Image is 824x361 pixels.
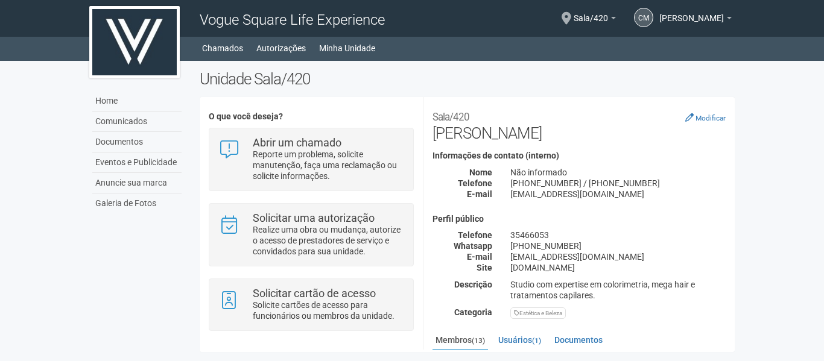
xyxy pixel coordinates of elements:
[253,136,341,149] strong: Abrir um chamado
[574,2,608,23] span: Sala/420
[319,40,375,57] a: Minha Unidade
[92,132,182,152] a: Documentos
[253,224,404,257] p: Realize uma obra ou mudança, autorize o acesso de prestadores de serviço e convidados para sua un...
[659,2,724,23] span: Cirlene Miranda
[477,263,492,272] strong: Site
[253,287,376,300] strong: Solicitar cartão de acesso
[532,336,541,345] small: (1)
[200,11,385,28] span: Vogue Square Life Experience
[433,215,726,224] h4: Perfil público
[495,331,544,349] a: Usuários(1)
[467,189,492,199] strong: E-mail
[501,251,735,262] div: [EMAIL_ADDRESS][DOMAIN_NAME]
[458,230,492,240] strong: Telefone
[253,300,404,321] p: Solicite cartões de acesso para funcionários ou membros da unidade.
[469,168,492,177] strong: Nome
[501,262,735,273] div: [DOMAIN_NAME]
[433,106,726,142] h2: [PERSON_NAME]
[501,230,735,240] div: 35466053
[659,15,732,25] a: [PERSON_NAME]
[92,152,182,173] a: Eventos e Publicidade
[510,307,566,319] div: Estética e Beleza
[501,189,735,199] div: [EMAIL_ADDRESS][DOMAIN_NAME]
[551,331,606,349] a: Documentos
[634,8,653,27] a: CM
[92,91,182,111] a: Home
[433,151,726,160] h4: Informações de contato (interno)
[501,240,735,251] div: [PHONE_NUMBER]
[467,252,492,262] strong: E-mail
[218,213,404,257] a: Solicitar uma autorização Realize uma obra ou mudança, autorize o acesso de prestadores de serviç...
[92,173,182,193] a: Anuncie sua marca
[202,40,243,57] a: Chamados
[501,279,735,301] div: Studio com expertise em colorimetria, mega hair e tratamentos capilares.
[454,307,492,317] strong: Categoria
[253,212,375,224] strong: Solicitar uma autorização
[501,167,735,178] div: Não informado
[218,137,404,181] a: Abrir um chamado Reporte um problema, solicite manutenção, faça uma reclamação ou solicite inform...
[574,15,616,25] a: Sala/420
[92,111,182,132] a: Comunicados
[433,331,488,351] a: Membros(13)
[454,241,492,251] strong: Whatsapp
[200,70,735,88] h2: Unidade Sala/420
[218,288,404,321] a: Solicitar cartão de acesso Solicite cartões de acesso para funcionários ou membros da unidade.
[256,40,306,57] a: Autorizações
[696,114,726,122] small: Modificar
[472,336,485,345] small: (13)
[501,178,735,189] div: [PHONE_NUMBER] / [PHONE_NUMBER]
[458,178,492,188] strong: Telefone
[209,112,413,121] h4: O que você deseja?
[89,6,180,78] img: logo.jpg
[253,149,404,181] p: Reporte um problema, solicite manutenção, faça uma reclamação ou solicite informações.
[454,280,492,289] strong: Descrição
[92,193,182,213] a: Galeria de Fotos
[685,113,726,122] a: Modificar
[433,111,469,123] small: Sala/420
